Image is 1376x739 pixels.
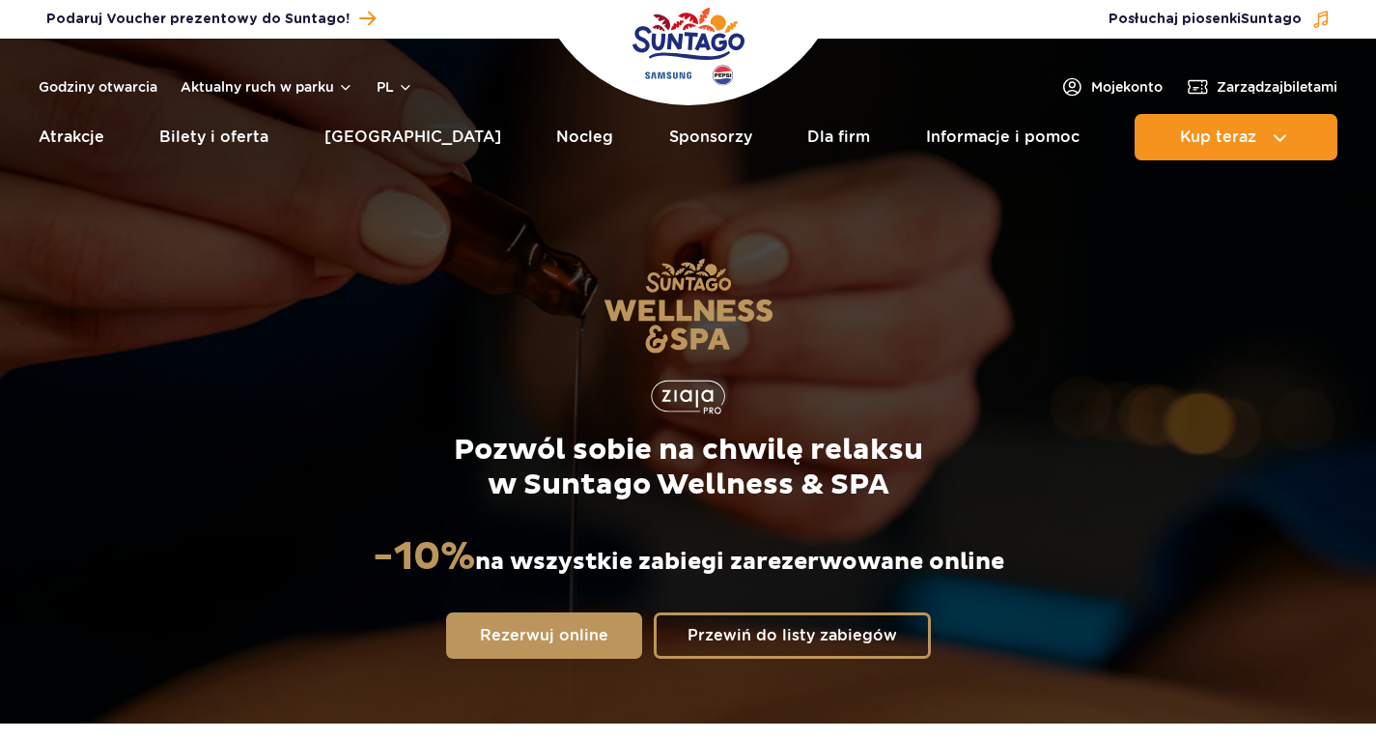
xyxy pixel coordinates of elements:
[46,6,376,32] a: Podaruj Voucher prezentowy do Suntago!
[1217,77,1337,97] span: Zarządzaj biletami
[1109,10,1331,29] button: Posłuchaj piosenkiSuntago
[669,114,752,160] a: Sponsorzy
[1060,75,1163,99] a: Mojekonto
[373,533,475,582] strong: -10%
[377,77,413,97] button: pl
[159,114,268,160] a: Bilety i oferta
[604,258,773,354] img: Suntago Wellness & SPA
[446,612,642,659] a: Rezerwuj online
[39,114,104,160] a: Atrakcje
[1109,10,1302,29] span: Posłuchaj piosenki
[324,114,501,160] a: [GEOGRAPHIC_DATA]
[39,77,157,97] a: Godziny otwarcia
[556,114,613,160] a: Nocleg
[46,10,350,29] span: Podaruj Voucher prezentowy do Suntago!
[372,433,1004,502] p: Pozwól sobie na chwilę relaksu w Suntago Wellness & SPA
[373,533,1004,582] p: na wszystkie zabiegi zarezerwowane online
[926,114,1080,160] a: Informacje i pomoc
[181,79,353,95] button: Aktualny ruch w parku
[654,612,931,659] a: Przewiń do listy zabiegów
[1135,114,1337,160] button: Kup teraz
[1091,77,1163,97] span: Moje konto
[1180,128,1256,146] span: Kup teraz
[1241,13,1302,26] span: Suntago
[688,628,897,643] span: Przewiń do listy zabiegów
[480,628,608,643] span: Rezerwuj online
[807,114,870,160] a: Dla firm
[1186,75,1337,99] a: Zarządzajbiletami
